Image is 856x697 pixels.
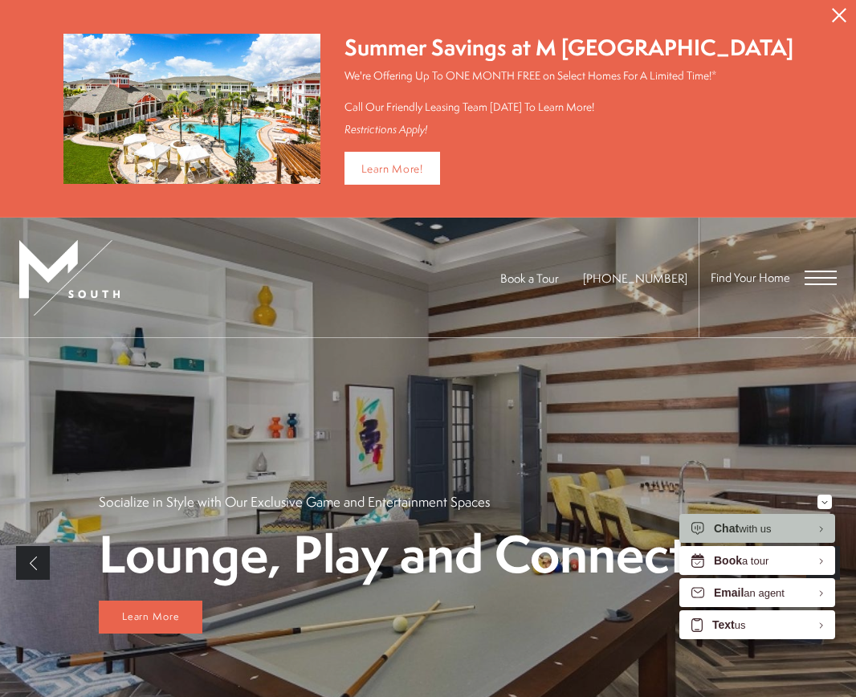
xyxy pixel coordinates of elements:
[583,270,687,287] span: [PHONE_NUMBER]
[344,152,440,185] a: Learn More!
[344,32,793,63] div: Summer Savings at M [GEOGRAPHIC_DATA]
[711,269,790,286] a: Find Your Home
[16,546,50,580] a: Previous
[19,240,120,316] img: MSouth
[99,492,490,511] p: Socialize in Style with Our Exclusive Game and Entertainment Spaces
[99,527,687,581] p: Lounge, Play and Connect
[344,67,793,115] p: We're Offering Up To ONE MONTH FREE on Select Homes For A Limited Time!* Call Our Friendly Leasin...
[805,271,837,285] button: Open Menu
[63,34,320,184] img: Summer Savings at M South Apartments
[122,609,180,623] span: Learn More
[500,270,559,287] a: Book a Tour
[99,601,202,634] a: Learn More
[344,123,793,137] div: Restrictions Apply!
[583,270,687,287] a: Call Us at 813-570-8014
